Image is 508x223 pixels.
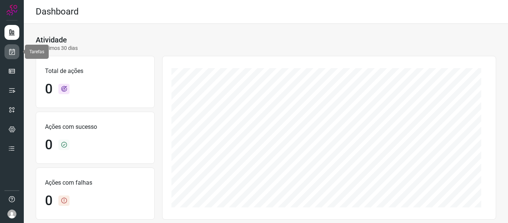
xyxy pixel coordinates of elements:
p: Ações com falhas [45,178,145,187]
p: Ações com sucesso [45,122,145,131]
span: Tarefas [29,49,44,54]
h1: 0 [45,193,52,209]
h1: 0 [45,137,52,153]
h1: 0 [45,81,52,97]
h2: Dashboard [36,6,79,17]
p: Total de ações [45,67,145,76]
img: Logo [6,4,17,16]
img: avatar-user-boy.jpg [7,210,16,219]
h3: Atividade [36,35,67,44]
p: Últimos 30 dias [36,44,78,52]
